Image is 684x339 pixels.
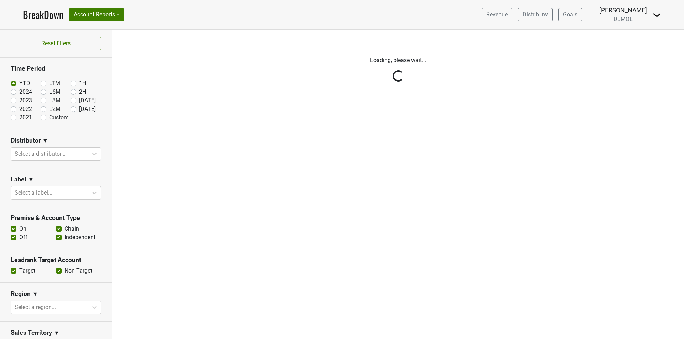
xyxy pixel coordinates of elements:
img: Dropdown Menu [653,11,661,19]
a: BreakDown [23,7,63,22]
span: DuMOL [613,16,633,22]
div: [PERSON_NAME] [599,6,647,15]
p: Loading, please wait... [201,56,596,65]
a: Revenue [482,8,512,21]
a: Distrib Inv [518,8,553,21]
a: Goals [558,8,582,21]
button: Account Reports [69,8,124,21]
